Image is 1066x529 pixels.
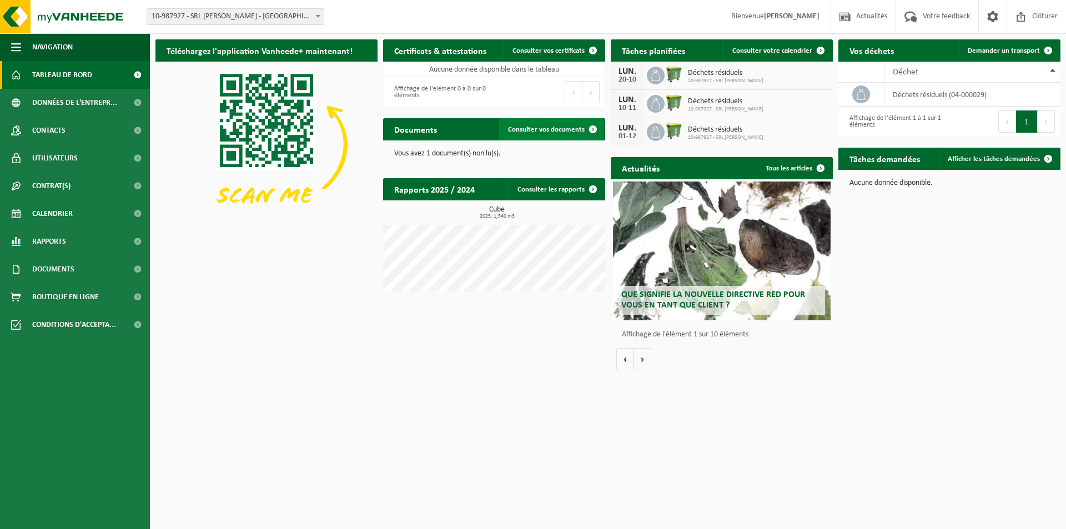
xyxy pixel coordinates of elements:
[565,81,582,103] button: Previous
[844,109,944,134] div: Affichage de l'élément 1 à 1 sur 1 éléments
[147,8,324,25] span: 10-987927 - SRL MICHAEL POIDLINS - SELOIGNES
[611,39,696,61] h2: Tâches planifiées
[155,39,364,61] h2: Téléchargez l'application Vanheede+ maintenant!
[665,65,683,84] img: WB-0770-HPE-GN-50
[616,124,638,133] div: LUN.
[32,172,71,200] span: Contrat(s)
[688,97,763,106] span: Déchets résiduels
[383,39,497,61] h2: Certificats & attestations
[32,33,73,61] span: Navigation
[32,255,74,283] span: Documents
[582,81,600,103] button: Next
[509,178,604,200] a: Consulter les rapports
[764,12,819,21] strong: [PERSON_NAME]
[611,157,671,179] h2: Actualités
[893,68,918,77] span: Déchet
[948,155,1040,163] span: Afficher les tâches demandées
[838,39,905,61] h2: Vos déchets
[512,47,585,54] span: Consulter vos certificats
[616,133,638,140] div: 01-12
[688,69,763,78] span: Déchets résiduels
[959,39,1059,62] a: Demander un transport
[723,39,832,62] a: Consulter votre calendrier
[32,283,99,311] span: Boutique en ligne
[508,126,585,133] span: Consulter vos documents
[394,150,594,158] p: Vous avez 1 document(s) non lu(s).
[383,178,486,200] h2: Rapports 2025 / 2024
[155,62,378,228] img: Download de VHEPlus App
[613,182,831,320] a: Que signifie la nouvelle directive RED pour vous en tant que client ?
[732,47,812,54] span: Consulter votre calendrier
[383,62,605,77] td: Aucune donnée disponible dans le tableau
[389,214,605,219] span: 2025: 1,540 m3
[665,122,683,140] img: WB-0770-HPE-GN-50
[147,9,324,24] span: 10-987927 - SRL MICHAEL POIDLINS - SELOIGNES
[688,134,763,141] span: 10-987927 - SRL [PERSON_NAME]
[688,106,763,113] span: 10-987927 - SRL [PERSON_NAME]
[838,148,931,169] h2: Tâches demandées
[32,144,78,172] span: Utilisateurs
[32,61,92,89] span: Tableau de bord
[757,157,832,179] a: Tous les articles
[616,67,638,76] div: LUN.
[688,125,763,134] span: Déchets résiduels
[998,110,1016,133] button: Previous
[688,78,763,84] span: 10-987927 - SRL [PERSON_NAME]
[32,200,73,228] span: Calendrier
[32,117,66,144] span: Contacts
[884,83,1060,107] td: déchets résiduels (04-000029)
[1016,110,1038,133] button: 1
[32,228,66,255] span: Rapports
[616,348,634,370] button: Vorige
[32,89,117,117] span: Données de l'entrepr...
[968,47,1040,54] span: Demander un transport
[665,93,683,112] img: WB-0770-HPE-GN-50
[389,206,605,219] h3: Cube
[383,118,448,140] h2: Documents
[616,76,638,84] div: 20-10
[616,104,638,112] div: 10-11
[1038,110,1055,133] button: Next
[621,290,805,310] span: Que signifie la nouvelle directive RED pour vous en tant que client ?
[616,95,638,104] div: LUN.
[389,80,489,104] div: Affichage de l'élément 0 à 0 sur 0 éléments
[32,311,116,339] span: Conditions d'accepta...
[499,118,604,140] a: Consulter vos documents
[622,331,827,339] p: Affichage de l'élément 1 sur 10 éléments
[634,348,651,370] button: Volgende
[849,179,1049,187] p: Aucune donnée disponible.
[504,39,604,62] a: Consulter vos certificats
[939,148,1059,170] a: Afficher les tâches demandées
